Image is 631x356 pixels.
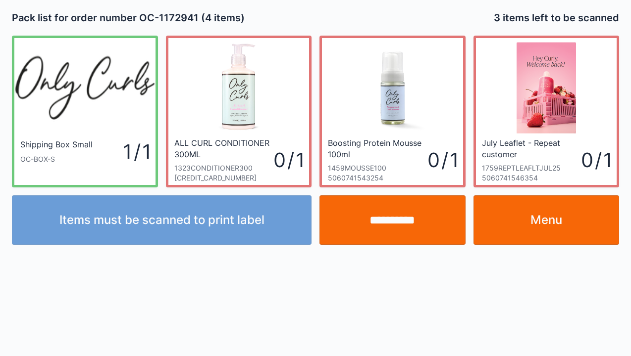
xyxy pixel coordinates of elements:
div: 0 / 1 [581,146,611,174]
div: Shipping Box Small [20,139,93,150]
img: allcurlconditionerlarge_1200x.jpg [194,42,283,133]
h2: 3 items left to be scanned [494,11,619,25]
img: MousseMini100ml_1200x.jpg [347,42,438,133]
div: Boosting Protein Mousse 100ml [328,137,425,159]
a: Boosting Protein Mousse 100ml1459MOUSSE10050607415432540 / 1 [319,36,466,187]
div: OC-BOX-S [20,154,95,164]
div: [CREDIT_CARD_NUMBER] [174,173,274,183]
img: oc_200x.webp [14,42,156,133]
h2: Pack list for order number OC-1172941 (4 items) [12,11,312,25]
div: 1759REPTLEAFLTJUL25 [482,163,581,173]
a: Menu [473,195,620,245]
div: 1323CONDITIONER300 [174,163,274,173]
div: 1 / 1 [95,137,150,166]
div: July Leaflet - Repeat customer [482,137,579,159]
div: 5060741543254 [328,173,427,183]
img: Screenshot-87.png [517,42,576,133]
a: Shipping Box SmallOC-BOX-S1 / 1 [12,36,158,187]
div: 5060741546354 [482,173,581,183]
div: 0 / 1 [427,146,457,174]
div: ALL CURL CONDITIONER 300ML [174,137,271,159]
a: July Leaflet - Repeat customer1759REPTLEAFLTJUL2550607415463540 / 1 [473,36,620,187]
a: ALL CURL CONDITIONER 300ML1323CONDITIONER300[CREDIT_CARD_NUMBER]0 / 1 [166,36,312,187]
div: 0 / 1 [273,146,303,174]
div: 1459MOUSSE100 [328,163,427,173]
